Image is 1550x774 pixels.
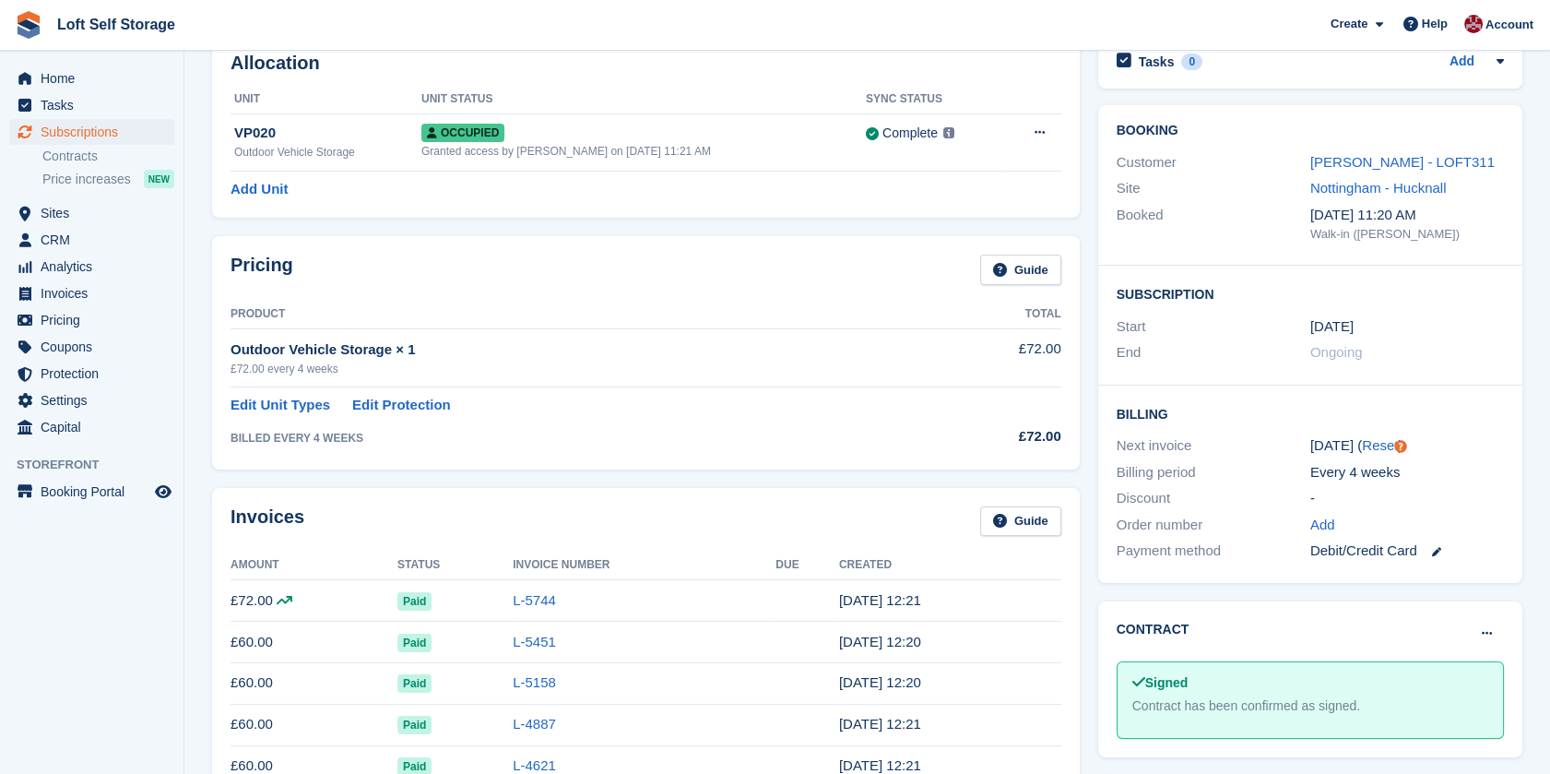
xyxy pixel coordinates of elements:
[231,662,397,704] td: £60.00
[9,387,174,413] a: menu
[42,148,174,165] a: Contracts
[1117,316,1310,338] div: Start
[352,395,451,416] a: Edit Protection
[943,127,954,138] img: icon-info-grey-7440780725fd019a000dd9b08b2336e03edf1995a4989e88bcd33f0948082b44.svg
[1132,673,1488,693] div: Signed
[9,200,174,226] a: menu
[41,227,151,253] span: CRM
[1181,54,1202,70] div: 0
[231,395,330,416] a: Edit Unit Types
[1117,152,1310,173] div: Customer
[397,634,432,652] span: Paid
[9,307,174,333] a: menu
[231,580,397,622] td: £72.00
[421,124,504,142] span: Occupied
[980,506,1061,537] a: Guide
[1310,180,1447,196] a: Nottingham - Hucknall
[1117,488,1310,509] div: Discount
[397,716,432,734] span: Paid
[866,85,1001,114] th: Sync Status
[513,592,556,608] a: L-5744
[513,757,556,773] a: L-4621
[9,414,174,440] a: menu
[1422,15,1448,33] span: Help
[1310,462,1504,483] div: Every 4 weeks
[231,622,397,663] td: £60.00
[42,171,131,188] span: Price increases
[1117,435,1310,457] div: Next invoice
[1310,435,1504,457] div: [DATE] ( )
[1392,438,1409,455] div: Tooltip anchor
[839,634,921,649] time: 2025-07-15 11:20:47 UTC
[231,551,397,580] th: Amount
[41,119,151,145] span: Subscriptions
[1117,284,1504,303] h2: Subscription
[421,143,866,160] div: Granted access by [PERSON_NAME] on [DATE] 11:21 AM
[1331,15,1367,33] span: Create
[839,716,921,732] time: 2025-05-20 11:21:23 UTC
[1117,462,1310,483] div: Billing period
[513,674,556,690] a: L-5158
[15,11,42,39] img: stora-icon-8386f47178a22dfd0bd8f6a31ec36ba5ce8667c1dd55bd0f319d3a0aa187defe.svg
[839,757,921,773] time: 2025-04-22 11:21:19 UTC
[1310,154,1495,170] a: [PERSON_NAME] - LOFT311
[1310,541,1504,562] div: Debit/Credit Card
[1132,697,1488,716] div: Contract has been confirmed as signed.
[1117,124,1504,138] h2: Booking
[882,124,938,143] div: Complete
[231,506,304,537] h2: Invoices
[1117,205,1310,244] div: Booked
[231,339,927,361] div: Outdoor Vehicle Storage × 1
[927,328,1060,387] td: £72.00
[1464,15,1483,33] img: James Johnson
[41,254,151,280] span: Analytics
[231,53,1061,74] h2: Allocation
[41,361,151,387] span: Protection
[9,92,174,118] a: menu
[1310,225,1504,244] div: Walk-in ([PERSON_NAME])
[1310,344,1363,360] span: Ongoing
[775,551,839,580] th: Due
[41,307,151,333] span: Pricing
[1449,52,1474,73] a: Add
[42,169,174,189] a: Price increases NEW
[1117,620,1189,639] h2: Contract
[839,674,921,690] time: 2025-06-17 11:20:57 UTC
[17,456,183,474] span: Storefront
[513,551,775,580] th: Invoice Number
[41,65,151,91] span: Home
[231,430,927,447] div: BILLED EVERY 4 WEEKS
[839,592,921,608] time: 2025-08-12 11:21:14 UTC
[41,200,151,226] span: Sites
[1117,515,1310,536] div: Order number
[9,254,174,280] a: menu
[1117,541,1310,562] div: Payment method
[421,85,866,114] th: Unit Status
[9,227,174,253] a: menu
[231,300,927,329] th: Product
[513,634,556,649] a: L-5451
[231,255,293,285] h2: Pricing
[50,9,183,40] a: Loft Self Storage
[397,551,513,580] th: Status
[41,92,151,118] span: Tasks
[9,119,174,145] a: menu
[1310,205,1504,226] div: [DATE] 11:20 AM
[1310,316,1354,338] time: 2024-11-05 01:00:00 UTC
[980,255,1061,285] a: Guide
[234,144,421,161] div: Outdoor Vehicle Storage
[144,170,174,188] div: NEW
[231,704,397,745] td: £60.00
[1310,488,1504,509] div: -
[9,361,174,387] a: menu
[152,481,174,503] a: Preview store
[1139,54,1175,70] h2: Tasks
[231,85,421,114] th: Unit
[41,479,151,505] span: Booking Portal
[41,334,151,360] span: Coupons
[41,280,151,306] span: Invoices
[234,123,421,144] div: VP020
[9,334,174,360] a: menu
[839,551,1061,580] th: Created
[1362,437,1398,453] a: Reset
